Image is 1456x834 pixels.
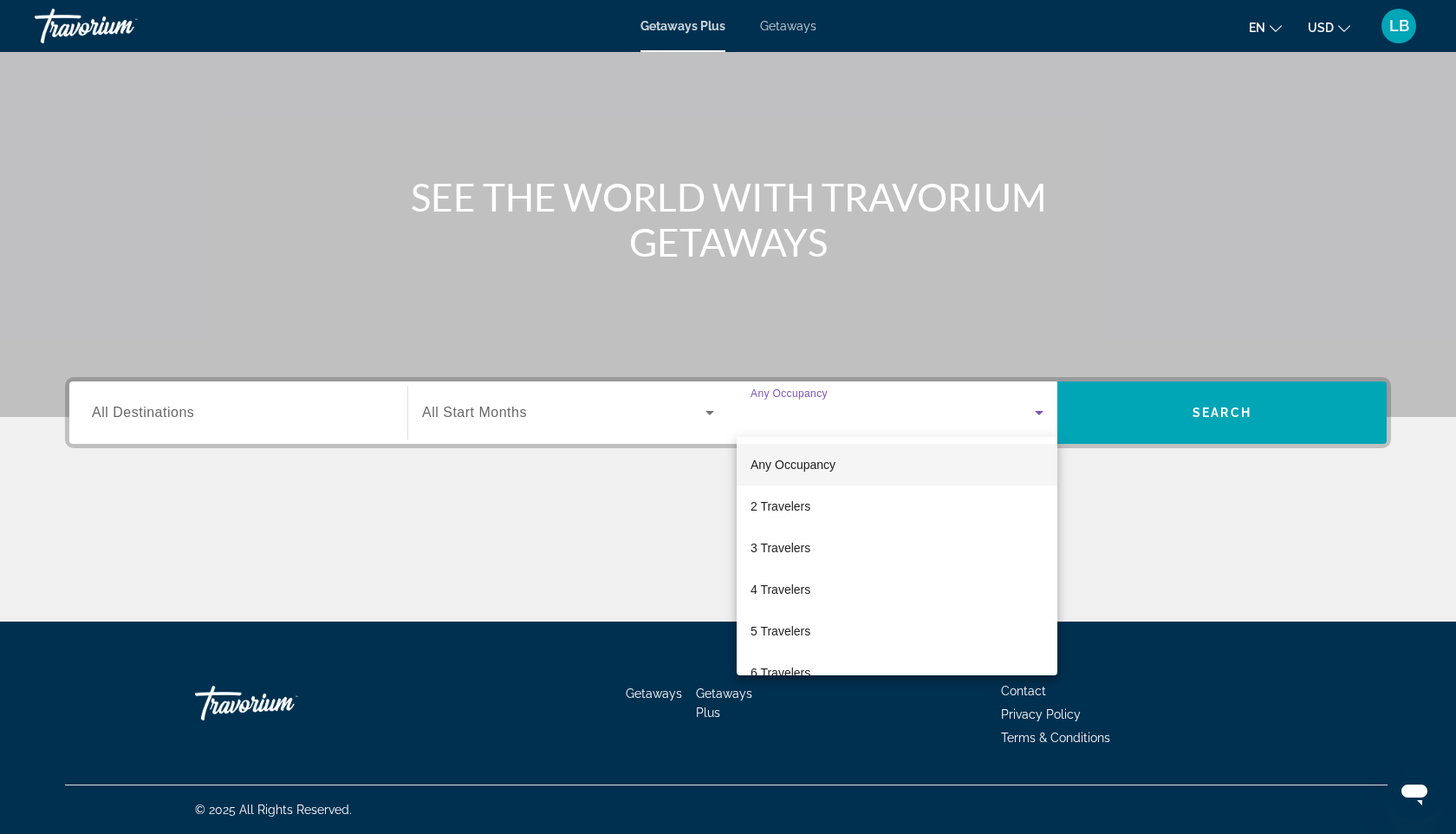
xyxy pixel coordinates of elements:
[751,458,835,472] span: Any Occupancy
[751,496,810,517] span: 2 Travelers
[751,662,810,683] span: 6 Travelers
[751,538,810,558] span: 3 Travelers
[1387,765,1442,820] iframe: Bouton de lancement de la fenêtre de messagerie
[751,621,810,642] span: 5 Travelers
[751,579,810,600] span: 4 Travelers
